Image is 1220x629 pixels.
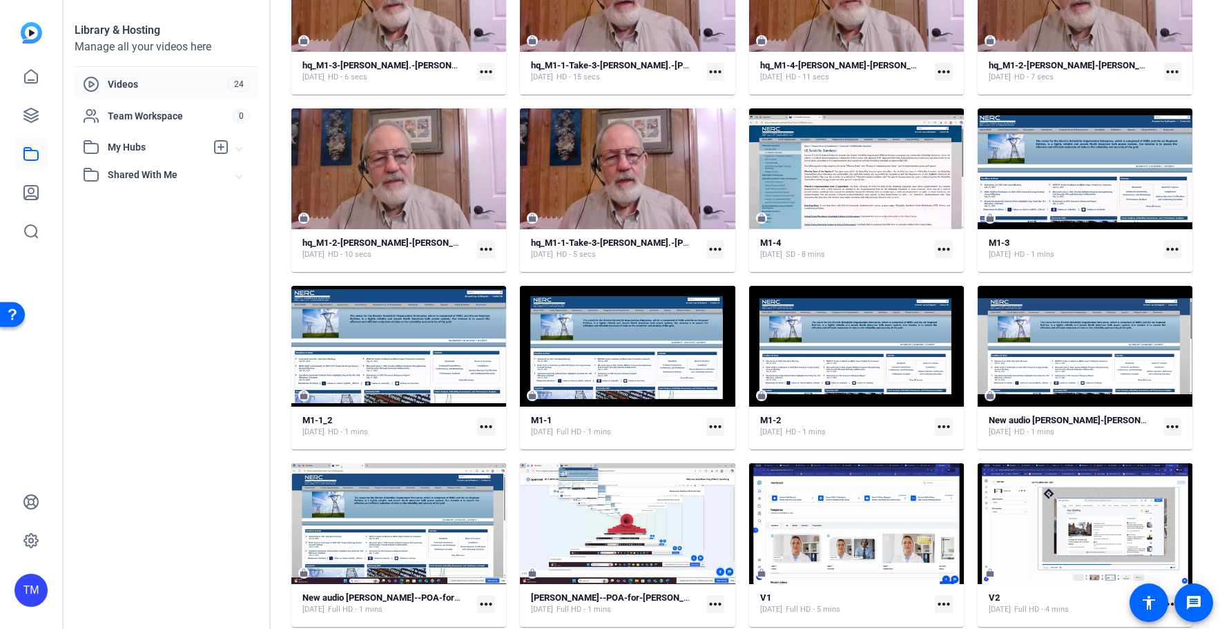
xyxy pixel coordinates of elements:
[302,415,472,438] a: M1-1_2[DATE]HD - 1 mins
[989,238,1158,260] a: M1-3[DATE]HD - 1 mins
[531,238,889,248] strong: hq_M1-1-Take-3-[PERSON_NAME].-[PERSON_NAME]-2025-08-27-11-17-25-344-0 OUTRO
[531,249,553,260] span: [DATE]
[75,161,258,188] mat-expansion-panel-header: Shared With Me
[108,168,236,182] span: Shared With Me
[477,240,495,258] mat-icon: more_horiz
[1163,418,1181,436] mat-icon: more_horiz
[706,63,724,81] mat-icon: more_horiz
[989,238,1009,248] strong: M1-3
[556,72,600,83] span: HD - 15 secs
[760,249,782,260] span: [DATE]
[1185,594,1202,611] mat-icon: message
[302,427,325,438] span: [DATE]
[1141,594,1157,611] mat-icon: accessibility
[302,592,913,603] strong: New audio [PERSON_NAME]--POA-for-[PERSON_NAME]--UAPTC-SOW-1-25-ENRG-10011-M1-1--NERC-Glossary-of-...
[935,595,953,613] mat-icon: more_horiz
[302,238,472,260] a: hq_M1-2-[PERSON_NAME]-[PERSON_NAME]-2025-08-27-11-23-31-593-0 Intro[DATE]HD - 10 secs
[760,238,781,248] strong: M1-4
[328,72,367,83] span: HD - 6 secs
[1014,427,1054,438] span: HD - 1 mins
[989,604,1011,615] span: [DATE]
[531,427,553,438] span: [DATE]
[989,72,1011,83] span: [DATE]
[302,60,622,70] strong: hq_M1-3-[PERSON_NAME].-[PERSON_NAME]-2025-08-27-11-27-51-090-0 Outro
[233,108,250,124] span: 0
[75,39,258,55] div: Manage all your videos here
[477,63,495,81] mat-icon: more_horiz
[108,77,228,91] span: Videos
[760,415,929,438] a: M1-2[DATE]HD - 1 mins
[302,249,325,260] span: [DATE]
[531,415,700,438] a: M1-1[DATE]Full HD - 1 mins
[531,238,700,260] a: hq_M1-1-Take-3-[PERSON_NAME].-[PERSON_NAME]-2025-08-27-11-17-25-344-0 OUTRO[DATE]HD - 5 secs
[75,22,258,39] div: Library & Hosting
[328,427,368,438] span: HD - 1 mins
[556,249,596,260] span: HD - 5 secs
[706,240,724,258] mat-icon: more_horiz
[989,427,1011,438] span: [DATE]
[302,604,325,615] span: [DATE]
[786,72,829,83] span: HD - 11 secs
[21,22,42,43] img: blue-gradient.svg
[556,427,611,438] span: Full HD - 1 mins
[760,427,782,438] span: [DATE]
[108,140,206,155] span: My Hubs
[989,249,1011,260] span: [DATE]
[302,415,332,425] strong: M1-1_2
[760,72,782,83] span: [DATE]
[302,60,472,83] a: hq_M1-3-[PERSON_NAME].-[PERSON_NAME]-2025-08-27-11-27-51-090-0 Outro[DATE]HD - 6 secs
[531,592,1081,603] strong: [PERSON_NAME]--POA-for-[PERSON_NAME]--UAPTC-SOW-1-25-ENRG-10011-M1-1--NERC-Glossary-of-Terms--175...
[786,427,826,438] span: HD - 1 mins
[1163,595,1181,613] mat-icon: more_horiz
[531,604,553,615] span: [DATE]
[786,604,840,615] span: Full HD - 5 mins
[556,604,611,615] span: Full HD - 1 mins
[760,60,1074,70] strong: hq_M1-4-[PERSON_NAME]-[PERSON_NAME]-2025-08-27-11-35-33-090-0 Intro
[760,60,929,83] a: hq_M1-4-[PERSON_NAME]-[PERSON_NAME]-2025-08-27-11-35-33-090-0 Intro[DATE]HD - 11 secs
[14,574,48,607] div: TM
[1163,63,1181,81] mat-icon: more_horiz
[75,133,258,161] mat-expansion-panel-header: My Hubs
[706,418,724,436] mat-icon: more_horiz
[706,595,724,613] mat-icon: more_horiz
[531,60,878,70] strong: hq_M1-1-Take-3-[PERSON_NAME].-[PERSON_NAME]-2025-08-27-11-17-25-344-0 Intro
[760,592,771,603] strong: V1
[760,415,781,425] strong: M1-2
[989,592,1000,603] strong: V2
[935,63,953,81] mat-icon: more_horiz
[935,240,953,258] mat-icon: more_horiz
[328,604,383,615] span: Full HD - 1 mins
[760,604,782,615] span: [DATE]
[760,238,929,260] a: M1-4[DATE]SD - 8 mins
[302,238,616,248] strong: hq_M1-2-[PERSON_NAME]-[PERSON_NAME]-2025-08-27-11-23-31-593-0 Intro
[1014,249,1054,260] span: HD - 1 mins
[935,418,953,436] mat-icon: more_horiz
[1163,240,1181,258] mat-icon: more_horiz
[302,592,472,615] a: New audio [PERSON_NAME]--POA-for-[PERSON_NAME]--UAPTC-SOW-1-25-ENRG-10011-M1-1--NERC-Glossary-of-...
[989,60,1158,83] a: hq_M1-2-[PERSON_NAME]-[PERSON_NAME]-2025-08-27-11-23-31-593-0 Outro[DATE]HD - 7 secs
[328,249,371,260] span: HD - 10 secs
[760,592,929,615] a: V1[DATE]Full HD - 5 mins
[531,415,552,425] strong: M1-1
[531,592,700,615] a: [PERSON_NAME]--POA-for-[PERSON_NAME]--UAPTC-SOW-1-25-ENRG-10011-M1-1--NERC-Glossary-of-Terms--175...
[108,109,233,123] span: Team Workspace
[989,592,1158,615] a: V2[DATE]Full HD - 4 mins
[989,415,1158,438] a: New audio [PERSON_NAME]-[PERSON_NAME]-UAPTC-SOW-1-25-ENRG-10011-M1-2--Defined-Terms--175442525387...
[1014,604,1069,615] span: Full HD - 4 mins
[531,60,700,83] a: hq_M1-1-Take-3-[PERSON_NAME].-[PERSON_NAME]-2025-08-27-11-17-25-344-0 Intro[DATE]HD - 15 secs
[477,418,495,436] mat-icon: more_horiz
[228,77,250,92] span: 24
[531,72,553,83] span: [DATE]
[477,595,495,613] mat-icon: more_horiz
[786,249,825,260] span: SD - 8 mins
[1014,72,1054,83] span: HD - 7 secs
[302,72,325,83] span: [DATE]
